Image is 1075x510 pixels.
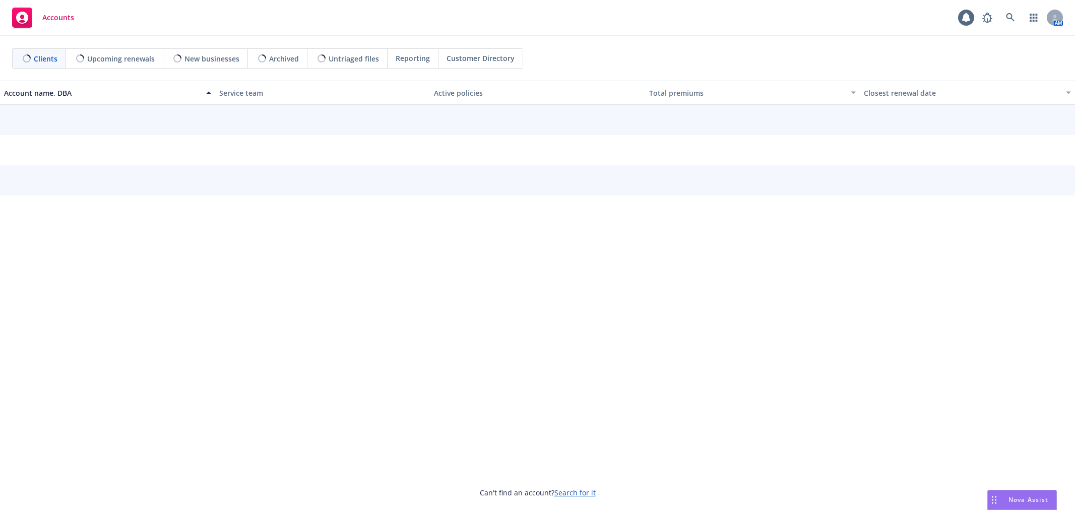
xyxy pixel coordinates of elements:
a: Report a Bug [977,8,997,28]
span: Untriaged files [329,53,379,64]
div: Closest renewal date [864,88,1060,98]
span: Clients [34,53,57,64]
span: Customer Directory [447,53,515,63]
div: Service team [219,88,426,98]
a: Switch app [1024,8,1044,28]
button: Total premiums [645,81,860,105]
button: Closest renewal date [860,81,1075,105]
div: Active policies [434,88,641,98]
span: Upcoming renewals [87,53,155,64]
button: Nova Assist [987,490,1057,510]
div: Total premiums [649,88,845,98]
span: Reporting [396,53,430,63]
button: Active policies [430,81,645,105]
span: Nova Assist [1008,495,1048,504]
button: Service team [215,81,430,105]
span: New businesses [184,53,239,64]
span: Can't find an account? [480,487,596,498]
div: Account name, DBA [4,88,200,98]
a: Search for it [554,488,596,497]
a: Accounts [8,4,78,32]
a: Search [1000,8,1021,28]
div: Drag to move [988,490,1000,509]
span: Accounts [42,14,74,22]
span: Archived [269,53,299,64]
